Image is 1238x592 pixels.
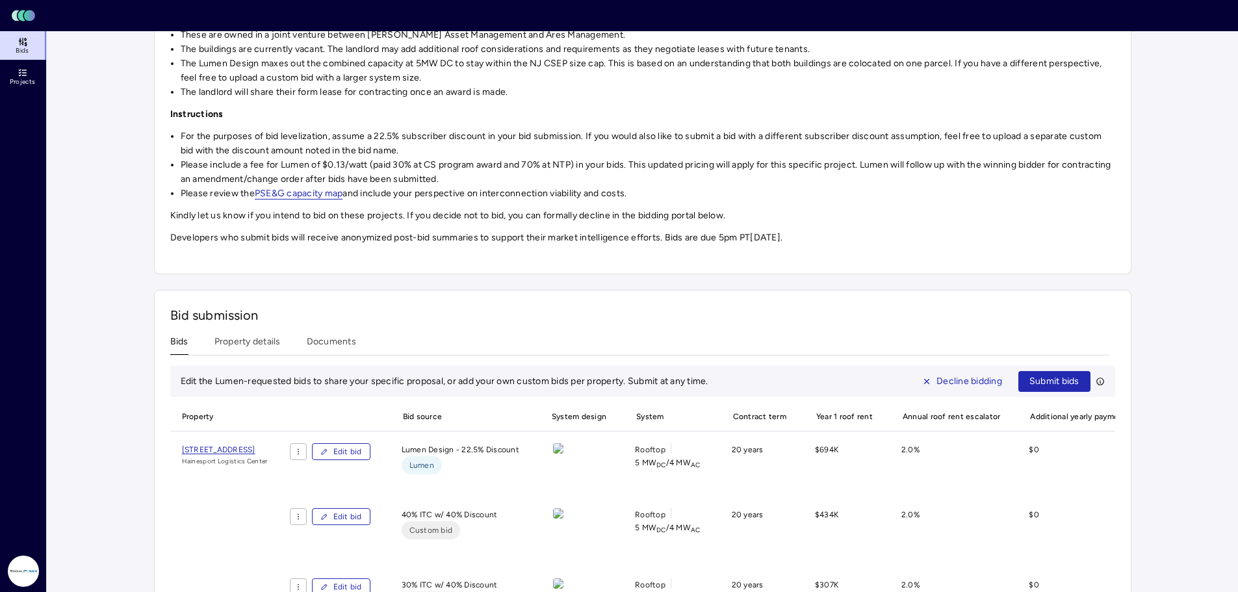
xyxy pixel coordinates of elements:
[936,374,1002,389] span: Decline bidding
[214,335,281,355] button: Property details
[8,556,39,587] img: Radial Power
[391,443,530,498] div: Lumen Design - 22.5% Discount
[1018,443,1139,498] div: $0
[691,461,701,469] sub: AC
[181,85,1115,99] li: The landlord will share their form lease for contracting once an award is made.
[805,508,881,568] div: $434K
[656,526,666,534] sub: DC
[181,187,1115,201] li: Please review the and include your perspective on interconnection viability and costs.
[625,402,710,431] span: System
[891,402,1009,431] span: Annual roof rent escalator
[170,109,224,120] strong: Instructions
[312,443,370,460] button: Edit bid
[10,78,35,86] span: Projects
[333,445,362,458] span: Edit bid
[181,376,708,387] span: Edit the Lumen-requested bids to share your specific proposal, or add your own custom bids per pr...
[181,28,1115,42] li: These are owned in a joint venture between [PERSON_NAME] Asset Management and Ares Management.
[1018,371,1090,392] button: Submit bids
[255,188,343,199] a: PSE&G capacity map
[1018,402,1139,431] span: Additional yearly payments
[170,209,1115,223] p: Kindly let us know if you intend to bid on these projects. If you decide not to bid, you can form...
[333,510,362,523] span: Edit bid
[16,47,29,55] span: Bids
[721,402,794,431] span: Contract term
[553,443,563,454] img: view
[409,459,434,472] span: Lumen
[721,508,794,568] div: 20 years
[170,307,259,323] span: Bid submission
[635,508,665,521] span: Rooftop
[391,402,530,431] span: Bid source
[911,371,1013,392] button: Decline bidding
[181,158,1115,187] li: Please include a fee for Lumen of $0.13/watt (paid 30% at CS program award and 70% at NTP) in you...
[891,443,1009,498] div: 2.0%
[182,456,268,467] span: Hainesport Logistics Center
[1029,374,1079,389] span: Submit bids
[721,443,794,498] div: 20 years
[170,335,188,355] button: Bids
[691,526,701,534] sub: AC
[540,402,614,431] span: System design
[181,129,1115,158] li: For the purposes of bid levelization, assume a 22.5% subscriber discount in your bid submission. ...
[312,508,370,525] button: Edit bid
[553,508,563,519] img: view
[170,231,1115,245] p: Developers who submit bids will receive anonymized post-bid summaries to support their market int...
[635,578,665,591] span: Rooftop
[635,456,700,469] span: 5 MW / 4 MW
[307,335,356,355] button: Documents
[181,57,1115,85] li: The Lumen Design maxes out the combined capacity at 5MW DC to stay within the NJ CSEP size cap. T...
[656,461,666,469] sub: DC
[409,524,453,537] span: Custom bid
[170,402,269,431] span: Property
[391,508,530,568] div: 40% ITC w/ 40% Discount
[182,443,268,456] a: [STREET_ADDRESS]
[1018,508,1139,568] div: $0
[182,445,255,454] span: [STREET_ADDRESS]
[805,402,881,431] span: Year 1 roof rent
[891,508,1009,568] div: 2.0%
[635,521,700,534] span: 5 MW / 4 MW
[181,42,1115,57] li: The buildings are currently vacant. The landlord may add additional roof considerations and requi...
[553,578,563,589] img: view
[635,443,665,456] span: Rooftop
[805,443,881,498] div: $694K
